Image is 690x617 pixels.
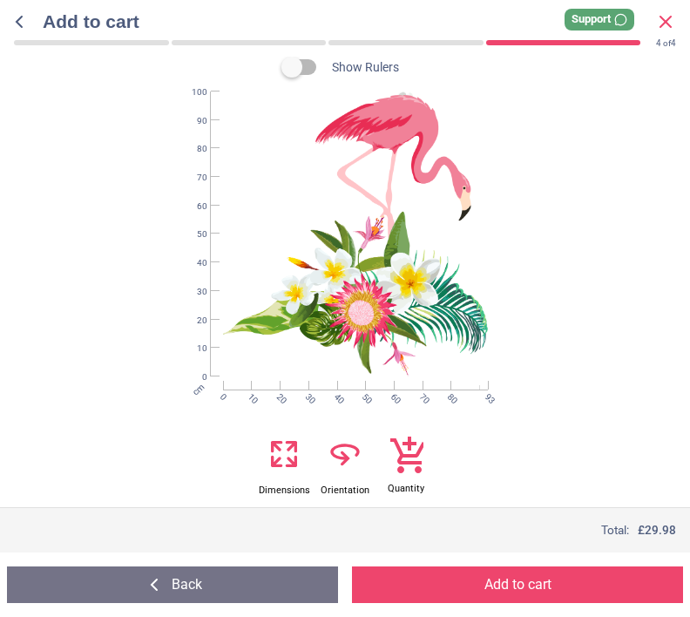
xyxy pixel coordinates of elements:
span: 30 [302,391,312,401]
span: 0 [174,371,207,383]
span: 90 [174,115,207,127]
span: 29.98 [645,523,676,537]
span: 93 [482,391,491,401]
div: Support [565,9,634,31]
span: 20 [274,391,283,401]
span: 4 [656,38,661,48]
button: Dimensions [258,433,310,497]
span: 10 [246,391,255,401]
span: Add to cart [43,9,655,34]
button: Back [7,566,338,603]
span: cm [190,382,206,397]
span: 50 [359,391,369,401]
span: 20 [174,315,207,327]
span: 40 [331,391,341,401]
span: 80 [444,391,454,401]
span: 80 [174,143,207,155]
span: Quantity [388,473,424,495]
span: 60 [174,200,207,213]
span: 70 [174,172,207,184]
span: 60 [388,391,397,401]
span: 40 [174,257,207,269]
div: Show Rulers [292,57,399,78]
span: 10 [174,342,207,355]
span: 100 [174,86,207,98]
span: 0 [217,391,227,401]
div: of 4 [656,37,676,50]
div: Total: [14,522,676,539]
span: £ [638,522,676,539]
button: Add to cart [352,566,683,603]
span: 50 [174,228,207,241]
span: 70 [416,391,426,401]
span: Dimensions [259,475,310,497]
button: Quantity [380,435,432,495]
button: Orientation [319,433,371,497]
span: Orientation [321,475,369,497]
span: 30 [174,286,207,298]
